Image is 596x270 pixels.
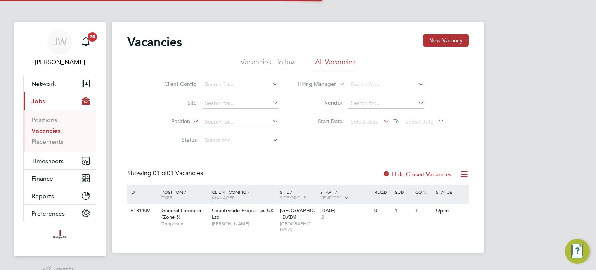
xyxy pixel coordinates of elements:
[128,185,156,199] div: ID
[24,205,96,222] button: Preferences
[315,57,355,71] li: All Vacancies
[31,80,56,87] span: Network
[202,135,279,146] input: Select one
[31,98,45,105] span: Jobs
[423,34,469,47] button: New Vacancy
[383,171,452,178] label: Hide Closed Vacancies
[156,185,210,204] div: Position /
[31,192,54,200] span: Reports
[152,99,197,106] label: Site
[127,34,182,50] h2: Vacancies
[212,194,235,200] span: Manager
[23,230,96,242] a: Go to home page
[318,185,372,205] div: Start /
[434,204,468,218] div: Open
[153,169,203,177] span: 01 Vacancies
[565,239,590,264] button: Engage Resource Center
[212,221,276,227] span: [PERSON_NAME]
[413,204,433,218] div: 1
[291,80,336,88] label: Hiring Manager
[31,175,53,182] span: Finance
[320,194,342,200] span: Vendors
[24,75,96,92] button: Network
[153,169,167,177] span: 01 of
[161,221,208,227] span: Temporary
[24,110,96,152] div: Jobs
[146,118,190,125] label: Position
[152,136,197,143] label: Status
[393,185,413,199] div: Sub
[24,170,96,187] button: Finance
[372,204,393,218] div: 0
[280,221,317,233] span: [GEOGRAPHIC_DATA]
[24,187,96,204] button: Reports
[212,207,274,220] span: Countryside Properties UK Ltd
[24,92,96,110] button: Jobs
[391,116,401,126] span: To
[14,22,106,256] nav: Main navigation
[152,80,197,87] label: Client Config
[53,37,67,47] span: JW
[210,185,278,204] div: Client Config /
[128,204,156,218] div: V181109
[127,169,204,178] div: Showing
[278,185,319,204] div: Site /
[298,99,343,106] label: Vendor
[413,185,433,199] div: Conf
[348,79,424,90] input: Search for...
[202,117,279,127] input: Search for...
[298,118,343,125] label: Start Date
[31,157,64,165] span: Timesheets
[320,214,325,221] span: 2
[393,204,413,218] div: 1
[434,185,468,199] div: Status
[320,207,371,214] div: [DATE]
[24,152,96,169] button: Timesheets
[23,57,96,67] span: Jack Williams
[348,98,424,109] input: Search for...
[280,194,306,200] span: Site Group
[351,118,379,125] span: Select date
[31,127,60,134] a: Vacancies
[161,207,202,220] span: General Labourer (Zone 5)
[161,194,172,200] span: Type
[241,57,296,71] li: Vacancies I follow
[31,116,57,124] a: Positions
[202,79,279,90] input: Search for...
[372,185,393,199] div: Reqd
[88,32,97,42] span: 20
[280,207,315,220] span: [GEOGRAPHIC_DATA]
[202,98,279,109] input: Search for...
[31,138,64,145] a: Placements
[405,118,433,125] span: Select date
[23,30,96,67] a: JW[PERSON_NAME]
[78,30,94,54] a: 20
[31,210,65,217] span: Preferences
[51,230,68,242] img: madigangill-logo-retina.png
